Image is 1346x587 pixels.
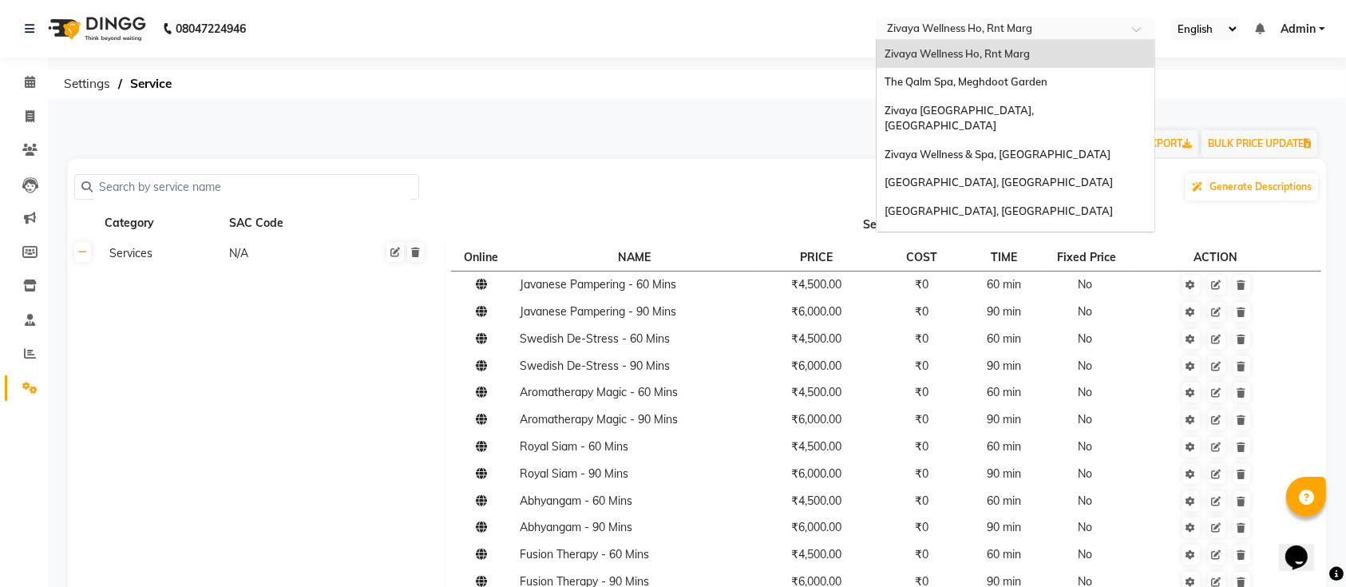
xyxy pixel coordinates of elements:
span: ₹0 [915,304,928,319]
span: ₹6,000.00 [791,359,841,373]
span: Fusion Therapy - 60 Mins [520,547,649,561]
span: Settings [56,69,118,98]
span: Javanese Pampering - 90 Mins [520,304,676,319]
span: ₹6,000.00 [791,412,841,426]
span: No [1078,439,1092,454]
span: Generate Descriptions [1209,180,1312,192]
th: COST [879,244,964,271]
div: N/A [228,244,346,264]
span: ₹0 [915,439,928,454]
span: Zivaya Wellness Ho, Rnt Marg [885,47,1030,60]
span: No [1078,277,1092,292]
span: 90 min [988,359,1022,373]
span: Royal Siam - 90 Mins [520,466,628,481]
span: ₹6,000.00 [791,520,841,534]
span: Zivaya [GEOGRAPHIC_DATA], [GEOGRAPHIC_DATA] [885,104,1039,133]
input: Search by service name [93,175,412,200]
span: ₹0 [915,547,928,561]
span: No [1078,359,1092,373]
th: Fixed Price [1044,244,1132,271]
span: ₹4,500.00 [791,385,841,399]
ng-dropdown-panel: Options list [876,39,1155,232]
th: ACTION [1132,244,1300,271]
span: 60 min [988,385,1022,399]
span: No [1078,494,1092,508]
span: ₹6,000.00 [791,304,841,319]
th: Services [445,208,1326,239]
span: No [1078,304,1092,319]
th: TIME [964,244,1044,271]
span: [GEOGRAPHIC_DATA], [GEOGRAPHIC_DATA] [885,204,1113,217]
div: Services [103,244,221,264]
span: ₹0 [915,412,928,426]
span: Aromatherapy Magic - 90 Mins [520,412,678,426]
span: ₹4,500.00 [791,331,841,346]
span: 60 min [988,494,1022,508]
span: ₹0 [915,277,928,292]
th: NAME [515,244,754,271]
span: 90 min [988,304,1022,319]
span: ₹0 [915,494,928,508]
span: ₹0 [915,466,928,481]
span: Zivaya Wellness & Spa, [GEOGRAPHIC_DATA] [885,148,1110,161]
span: Service [122,69,180,98]
th: PRICE [754,244,879,271]
span: Aromatherapy Magic - 60 Mins [520,385,678,399]
span: ₹0 [915,385,928,399]
span: ₹0 [915,520,928,534]
span: ₹4,500.00 [791,439,841,454]
span: Abhyangam - 60 Mins [520,494,632,508]
span: Javanese Pampering - 60 Mins [520,277,676,292]
img: logo [41,6,150,51]
span: Royal Siam - 60 Mins [520,439,628,454]
span: 60 min [988,547,1022,561]
span: ₹4,500.00 [791,494,841,508]
span: The Qalm Spa, Meghdoot Garden [885,75,1047,88]
span: No [1078,385,1092,399]
span: ₹4,500.00 [791,547,841,561]
button: Generate Descriptions [1186,173,1318,200]
span: Swedish De-Stress - 60 Mins [520,331,670,346]
span: ₹4,500.00 [791,277,841,292]
span: No [1078,547,1092,561]
span: ₹6,000.00 [791,466,841,481]
span: ₹0 [915,331,928,346]
div: Category [103,213,221,233]
button: BULK PRICE UPDATE [1202,130,1317,157]
span: No [1078,466,1092,481]
span: 60 min [988,331,1022,346]
span: 90 min [988,466,1022,481]
span: Admin [1281,21,1316,38]
span: ₹0 [915,359,928,373]
span: Swedish De-Stress - 90 Mins [520,359,670,373]
iframe: chat widget [1279,523,1330,571]
a: EXPORT [1138,130,1198,157]
span: No [1078,412,1092,426]
span: 60 min [988,277,1022,292]
span: Abhyangam - 90 Mins [520,520,632,534]
span: 90 min [988,412,1022,426]
th: Online [451,244,515,271]
span: 60 min [988,439,1022,454]
span: [GEOGRAPHIC_DATA], [GEOGRAPHIC_DATA] [885,176,1113,188]
div: SAC Code [228,213,346,233]
span: No [1078,520,1092,534]
span: 90 min [988,520,1022,534]
b: 08047224946 [176,6,246,51]
span: No [1078,331,1092,346]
